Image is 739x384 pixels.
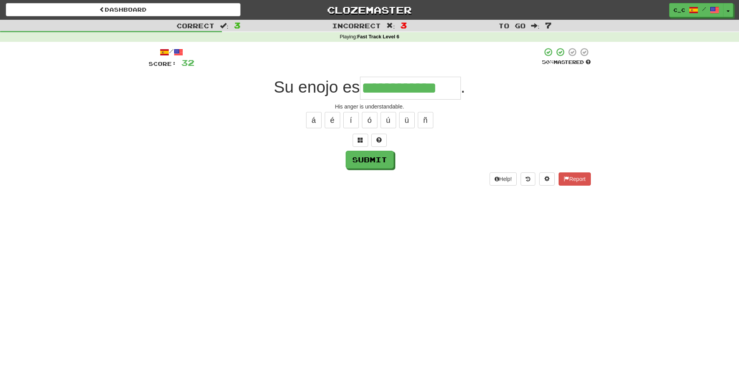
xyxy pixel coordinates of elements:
button: ú [381,112,396,128]
a: C_C / [669,3,723,17]
button: á [306,112,322,128]
span: : [220,22,228,29]
div: His anger is understandable. [149,103,591,110]
button: Help! [490,172,517,186]
a: Dashboard [6,3,241,16]
a: Clozemaster [252,3,487,17]
span: : [531,22,540,29]
span: 50 % [542,59,554,65]
button: Single letter hint - you only get 1 per sentence and score half the points! alt+h [371,134,387,147]
span: Score: [149,60,177,67]
span: 7 [545,21,552,30]
button: ü [399,112,415,128]
button: í [343,112,359,128]
button: é [325,112,340,128]
span: Su enojo es [274,78,360,96]
button: ñ [418,112,433,128]
button: Submit [346,151,394,169]
div: / [149,47,194,57]
button: Round history (alt+y) [521,172,535,186]
span: 32 [181,58,194,67]
span: : [386,22,395,29]
strong: Fast Track Level 6 [357,34,400,40]
button: Switch sentence to multiple choice alt+p [353,134,368,147]
span: C_C [673,7,685,14]
div: Mastered [542,59,591,66]
span: To go [498,22,526,29]
span: . [461,78,466,96]
span: Incorrect [332,22,381,29]
span: / [702,6,706,12]
span: Correct [177,22,215,29]
button: Report [559,172,590,186]
button: ó [362,112,377,128]
span: 3 [234,21,241,30]
span: 3 [400,21,407,30]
